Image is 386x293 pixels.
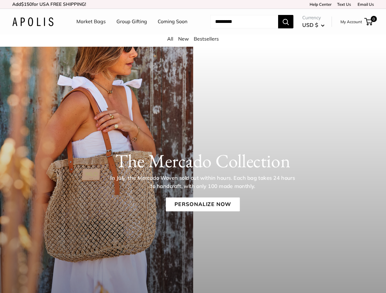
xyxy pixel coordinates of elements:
[307,2,332,7] a: Help Center
[302,22,318,28] span: USD $
[178,36,189,42] a: New
[337,2,351,7] a: Text Us
[278,15,293,28] button: Search
[12,17,53,26] img: Apolis
[76,17,106,26] a: Market Bags
[302,20,325,30] button: USD $
[371,16,377,22] span: 0
[302,13,325,22] span: Currency
[158,17,187,26] a: Coming Soon
[194,36,219,42] a: Bestsellers
[116,17,147,26] a: Group Gifting
[31,150,374,172] h1: The Mercado Collection
[21,1,32,7] span: $150
[355,2,374,7] a: Email Us
[210,15,278,28] input: Search...
[365,18,373,25] a: 0
[167,36,173,42] a: All
[340,18,362,25] a: My Account
[108,174,297,190] p: In July, the Mercado Woven sold out within hours. Each bag takes 24 hours to handcraft, with only...
[166,197,240,212] a: Personalize Now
